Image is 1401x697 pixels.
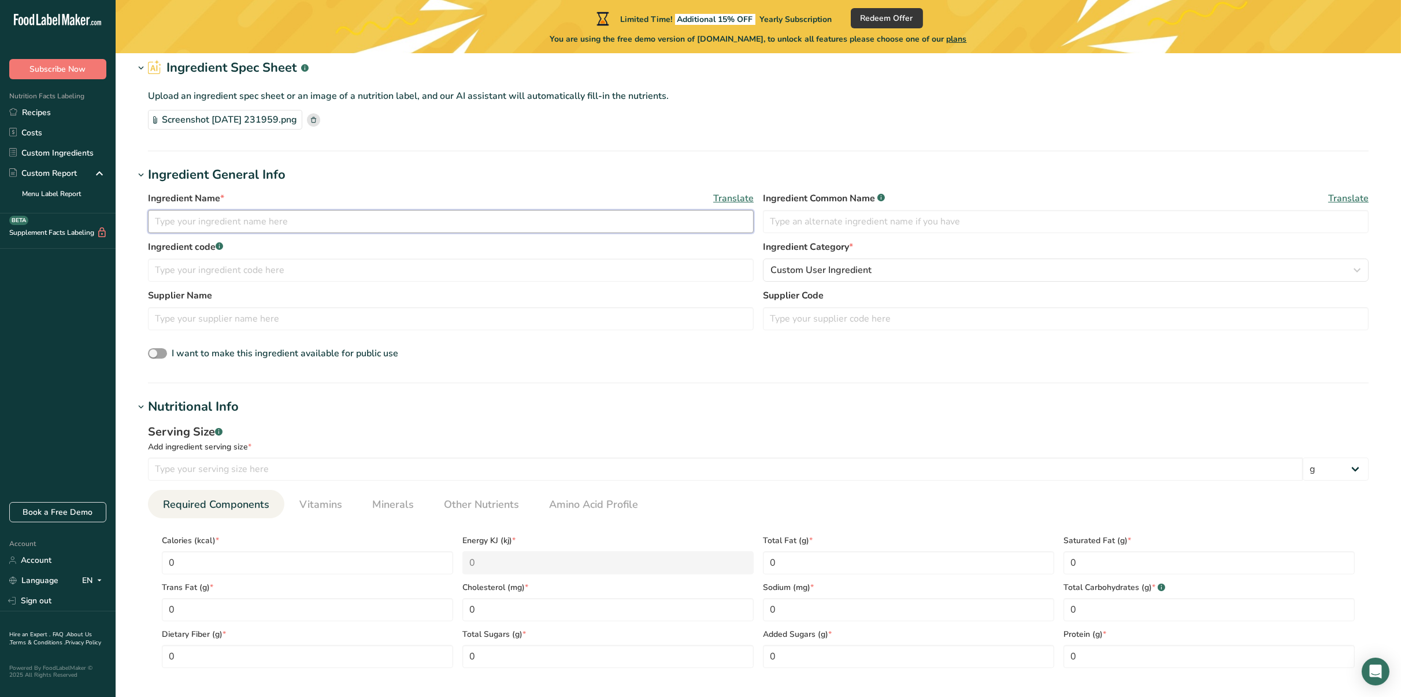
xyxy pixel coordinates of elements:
span: You are using the free demo version of [DOMAIN_NAME], to unlock all features please choose one of... [550,33,967,45]
span: Ingredient Name [148,191,224,205]
a: Hire an Expert . [9,630,50,639]
span: Required Components [163,497,269,512]
label: Supplier Name [148,289,754,303]
input: Type your ingredient code here [148,259,754,282]
span: Saturated Fat (g) [1063,534,1355,547]
a: Privacy Policy [65,639,101,647]
span: Sodium (mg) [763,581,1054,593]
a: About Us . [9,630,92,647]
span: Translate [713,191,754,205]
div: BETA [9,216,28,225]
label: Ingredient code [148,240,754,254]
input: Type your supplier code here [763,307,1369,330]
div: EN [82,574,106,588]
span: Custom User Ingredient [770,263,872,277]
span: Translate [1328,191,1369,205]
span: Cholesterol (mg) [462,581,754,593]
input: Type your serving size here [148,458,1303,481]
a: FAQ . [53,630,66,639]
span: Energy KJ (kj) [462,534,754,547]
span: Subscribe Now [30,63,86,75]
span: Dietary Fiber (g) [162,628,453,640]
a: Book a Free Demo [9,502,106,522]
span: Vitamins [299,497,342,512]
div: Custom Report [9,167,77,179]
div: Powered By FoodLabelMaker © 2025 All Rights Reserved [9,665,106,678]
div: Add ingredient serving size [148,441,1369,453]
div: Open Intercom Messenger [1362,658,1389,685]
a: Language [9,570,58,591]
span: Yearly Subscription [760,14,832,25]
label: Ingredient Category [763,240,1369,254]
span: Calories (kcal) [162,534,453,547]
input: Type your supplier name here [148,307,754,330]
span: Ingredient Common Name [763,191,885,205]
div: Nutritional Info [148,397,239,416]
p: Upload an ingredient spec sheet or an image of a nutrition label, and our AI assistant will autom... [148,89,1369,103]
span: Total Carbohydrates (g) [1063,581,1355,593]
span: Total Sugars (g) [462,628,754,640]
button: Custom User Ingredient [763,259,1369,282]
input: Type an alternate ingredient name if you have [763,210,1369,233]
span: Protein (g) [1063,628,1355,640]
span: Total Fat (g) [763,534,1054,547]
input: Type your ingredient name here [148,210,754,233]
span: Amino Acid Profile [549,497,638,512]
button: Subscribe Now [9,59,106,79]
span: Other Nutrients [444,497,519,512]
div: Serving Size [148,423,1369,441]
div: Screenshot [DATE] 231959.png [148,110,302,130]
span: Minerals [372,497,414,512]
span: I want to make this ingredient available for public use [172,347,398,360]
button: Redeem Offer [851,8,923,28]
span: Added Sugars (g) [763,628,1054,640]
span: Trans Fat (g) [162,581,453,593]
span: plans [947,34,967,45]
div: Limited Time! [594,12,832,25]
div: Ingredient General Info [148,165,286,185]
label: Supplier Code [763,289,1369,303]
h2: Ingredient Spec Sheet [148,58,309,78]
span: Redeem Offer [861,12,913,24]
span: Additional 15% OFF [675,14,755,25]
a: Terms & Conditions . [10,639,65,647]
